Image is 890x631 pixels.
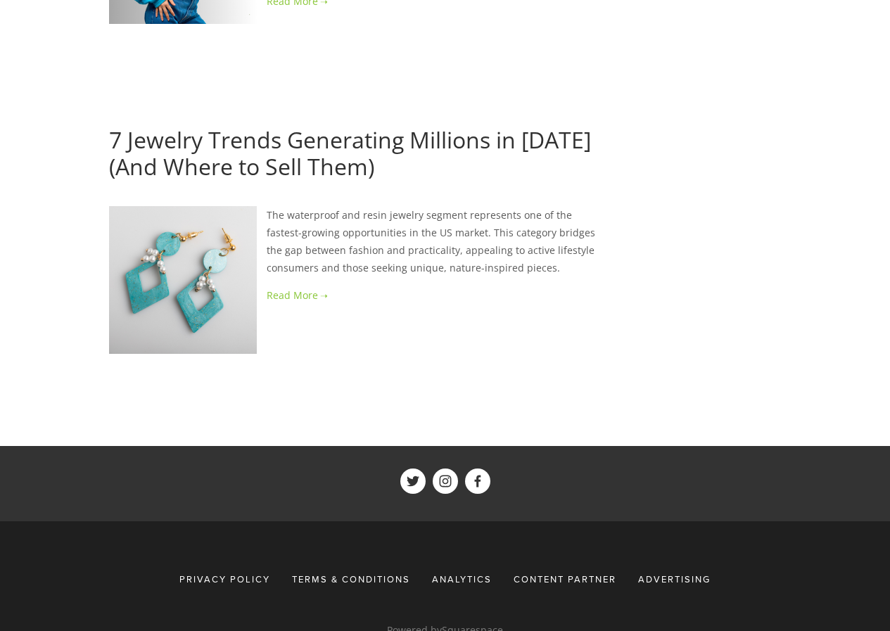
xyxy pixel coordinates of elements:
a: 7 Jewelry Trends Generating Millions in [DATE] (And Where to Sell Them) [109,125,591,181]
img: 7 Jewelry Trends Generating Millions in 2025 (And Where to Sell Them) [109,206,257,354]
span: Privacy Policy [179,573,270,585]
span: Content Partner [514,573,616,585]
a: Privacy Policy [179,566,279,592]
a: [DATE] [109,103,141,116]
a: ShelfTrend [465,469,490,494]
span: Advertising [638,573,711,585]
span: Terms & Conditions [292,573,410,585]
a: Terms & Conditions [283,566,419,592]
a: ShelfTrend [433,469,458,494]
p: The waterproof and resin jewelry segment represents one of the fastest-growing opportunities in t... [109,206,602,277]
a: ShelfTrend [400,469,426,494]
a: Advertising [629,566,711,592]
a: Content Partner [504,566,625,592]
div: Analytics [423,566,501,592]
